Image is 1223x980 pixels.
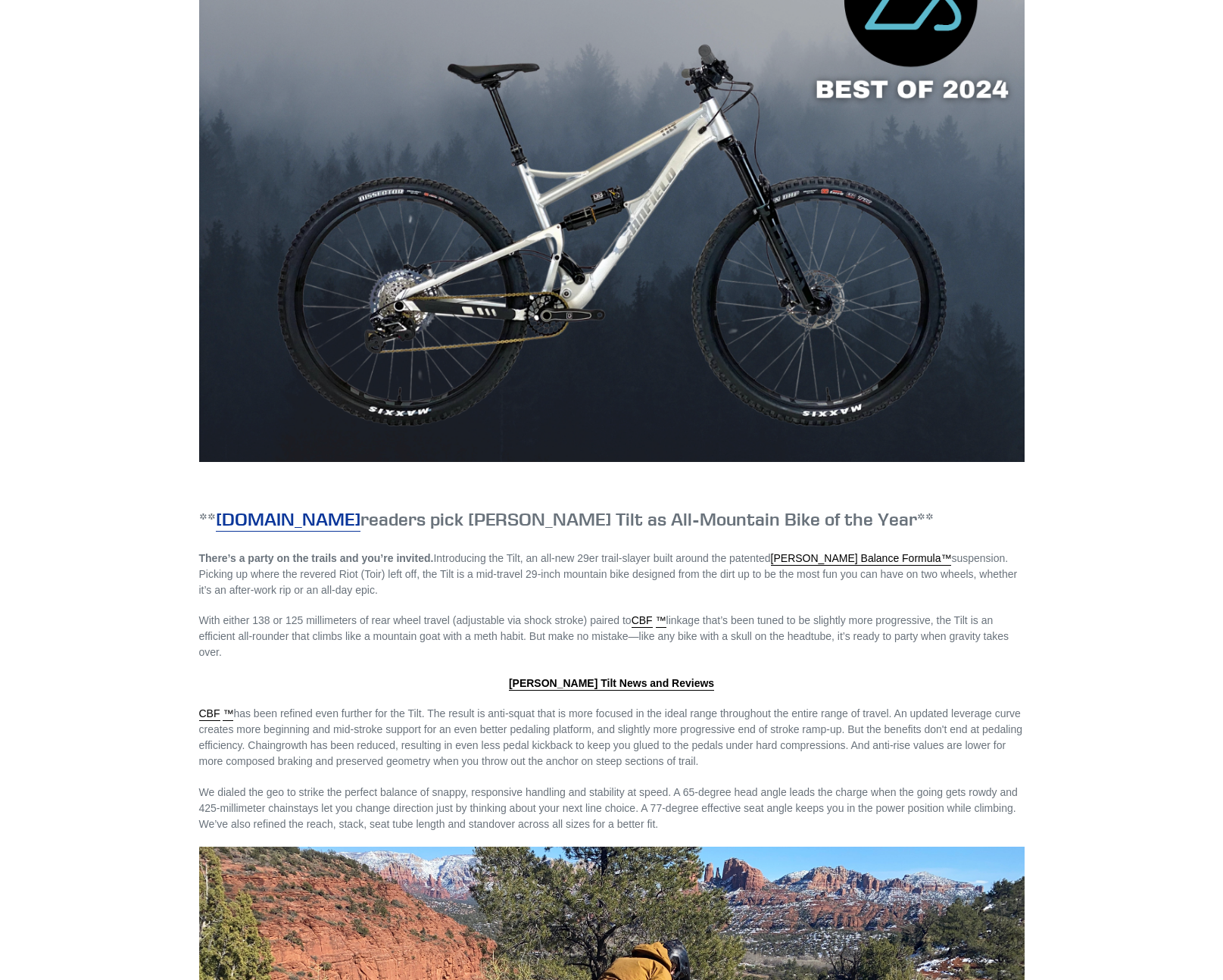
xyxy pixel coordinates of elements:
span: There’s a party on the trails and you’re invited. [199,552,434,564]
span: Introducing the Tilt, an all-new 29er trail-slayer built around the patented suspension. Picking ... [199,552,1018,596]
a: ™ [223,707,233,721]
span: We dialed the geo to strike the perfect balance of snappy, responsive handling and stability at s... [199,786,1018,830]
span: With either 138 or 125 millimeters of rear wheel travel (adjustable via shock stroke) paired to l... [199,614,1009,658]
a: ™ [656,614,666,628]
a: CBF [199,707,220,721]
strong: ** readers pick [PERSON_NAME] Tilt as All-Mountain Bike of the Year** [199,507,934,532]
a: CBF [632,614,653,628]
a: [PERSON_NAME] Balance Formula™ [771,552,952,566]
a: [PERSON_NAME] Tilt News and Reviews [509,677,714,691]
a: [DOMAIN_NAME] [216,507,360,532]
span: has been refined even further for the Tilt. The result is anti-squat that is more focused in the ... [199,707,1023,767]
span: [PERSON_NAME] Tilt News and Reviews [509,677,714,689]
